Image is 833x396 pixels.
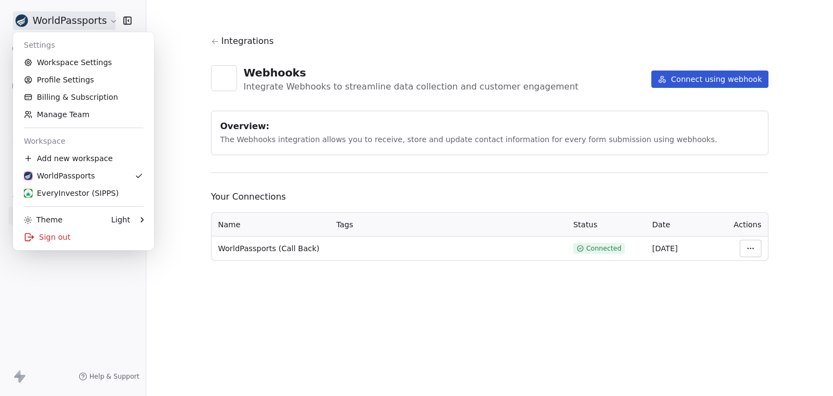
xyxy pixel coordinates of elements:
[17,36,150,54] div: Settings
[17,228,150,246] div: Sign out
[24,214,62,225] div: Theme
[24,170,95,181] div: WorldPassports
[24,171,33,180] img: favicon.webp
[24,189,33,197] img: EI.png
[17,71,150,88] a: Profile Settings
[111,214,130,225] div: Light
[17,150,150,167] div: Add new workspace
[24,188,119,199] div: EveryInvestor (SIPPS)
[17,106,150,123] a: Manage Team
[17,132,150,150] div: Workspace
[17,88,150,106] a: Billing & Subscription
[17,54,150,71] a: Workspace Settings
